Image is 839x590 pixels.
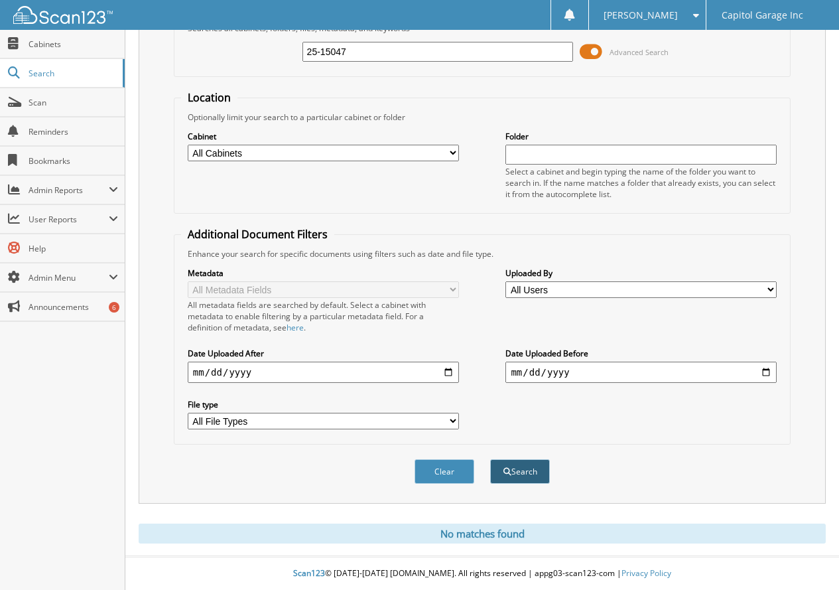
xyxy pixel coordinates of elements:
[29,126,118,137] span: Reminders
[621,567,671,579] a: Privacy Policy
[188,131,459,142] label: Cabinet
[505,267,777,279] label: Uploaded By
[287,322,304,333] a: here
[139,524,826,544] div: No matches found
[181,111,783,123] div: Optionally limit your search to a particular cabinet or folder
[188,267,459,279] label: Metadata
[29,214,109,225] span: User Reports
[722,11,803,19] span: Capitol Garage Inc
[293,567,325,579] span: Scan123
[29,155,118,167] span: Bookmarks
[13,6,113,24] img: scan123-logo-white.svg
[181,248,783,259] div: Enhance your search for specific documents using filters such as date and file type.
[109,302,119,313] div: 6
[505,131,777,142] label: Folder
[773,526,839,590] iframe: Chat Widget
[188,348,459,359] label: Date Uploaded After
[29,243,118,254] span: Help
[29,272,109,283] span: Admin Menu
[29,301,118,313] span: Announcements
[188,299,459,333] div: All metadata fields are searched by default. Select a cabinet with metadata to enable filtering b...
[604,11,678,19] span: [PERSON_NAME]
[181,90,237,105] legend: Location
[490,459,550,484] button: Search
[188,399,459,410] label: File type
[29,38,118,50] span: Cabinets
[29,184,109,196] span: Admin Reports
[181,227,334,242] legend: Additional Document Filters
[610,47,669,57] span: Advanced Search
[125,557,839,590] div: © [DATE]-[DATE] [DOMAIN_NAME]. All rights reserved | appg03-scan123-com |
[188,362,459,383] input: start
[505,166,777,200] div: Select a cabinet and begin typing the name of the folder you want to search in. If the name match...
[505,348,777,359] label: Date Uploaded Before
[415,459,474,484] button: Clear
[505,362,777,383] input: end
[29,68,116,79] span: Search
[29,97,118,108] span: Scan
